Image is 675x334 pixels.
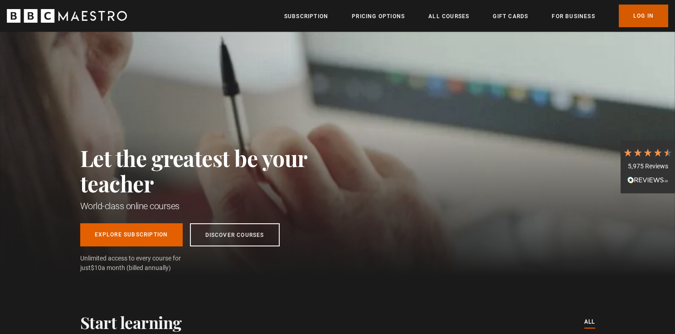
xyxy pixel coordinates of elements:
a: Explore Subscription [80,223,183,246]
img: REVIEWS.io [627,177,668,183]
a: For business [552,12,595,21]
a: Log In [619,5,668,27]
span: Unlimited access to every course for just a month (billed annually) [80,254,203,273]
h2: Let the greatest be your teacher [80,145,348,196]
h1: World-class online courses [80,200,348,212]
a: Gift Cards [493,12,528,21]
a: Subscription [284,12,328,21]
nav: Primary [284,5,668,27]
span: $10 [91,264,102,271]
a: Pricing Options [352,12,405,21]
div: 4.7 Stars [623,147,673,157]
div: 5,975 Reviews [623,162,673,171]
a: Discover Courses [190,223,280,246]
div: Read All Reviews [623,176,673,187]
div: 5,975 ReviewsRead All Reviews [621,141,675,193]
svg: BBC Maestro [7,9,127,23]
a: All Courses [428,12,469,21]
